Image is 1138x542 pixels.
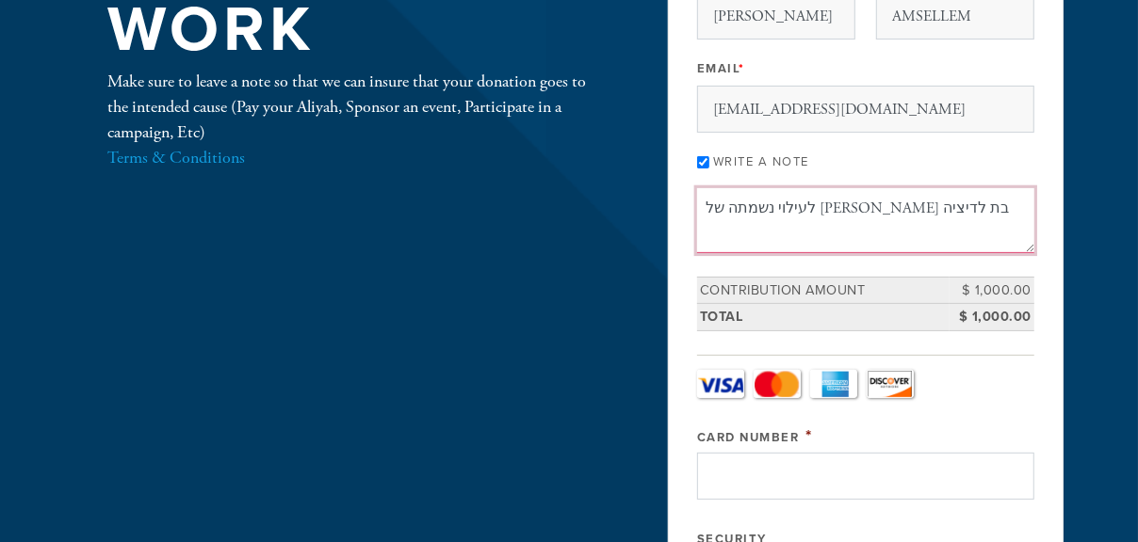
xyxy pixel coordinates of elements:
td: Total [697,304,950,331]
div: Make sure to leave a note so that we can insure that your donation goes to the intended cause (Pa... [107,69,607,170]
a: MasterCard [754,370,801,398]
span: This field is required. [805,425,813,446]
a: Visa [697,370,744,398]
a: Discover [867,370,914,398]
td: $ 1,000.00 [950,277,1034,304]
a: Amex [810,370,857,398]
span: This field is required. [740,61,746,76]
a: Terms & Conditions [107,147,245,168]
label: Write a note [713,154,809,169]
td: Contribution Amount [697,277,950,304]
td: $ 1,000.00 [950,304,1034,331]
label: Card Number [697,430,800,445]
label: Email [697,60,745,77]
